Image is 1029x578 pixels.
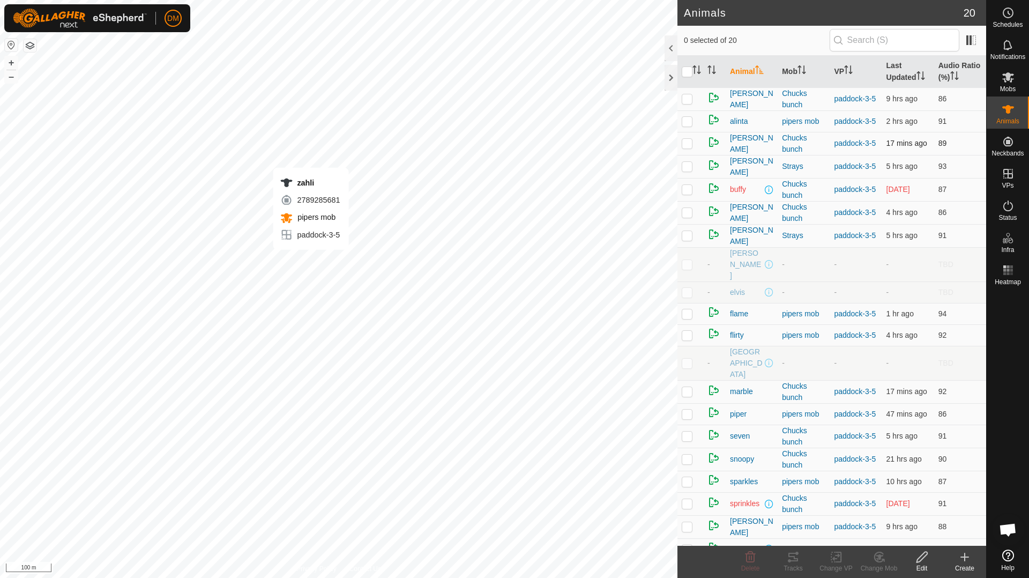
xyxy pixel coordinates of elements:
span: Heatmap [995,279,1021,285]
span: elvis [730,287,745,298]
app-display-virtual-paddock-transition: - [834,359,837,367]
span: 89 [938,139,947,147]
th: Last Updated [882,56,934,88]
span: 3 Sept 2025, 7:06 am [886,331,918,339]
a: paddock-3-5 [834,477,876,486]
span: [PERSON_NAME] [730,516,773,538]
span: buffy [730,184,746,195]
span: 94 [938,309,947,318]
span: pipers mob [295,213,335,221]
span: 3 Sept 2025, 2:06 am [886,522,918,531]
span: DM [167,13,179,24]
div: Chucks bunch [782,202,825,224]
img: returning on [707,136,720,149]
div: zahli [280,176,340,189]
span: alinta [730,116,748,127]
span: [GEOGRAPHIC_DATA] [730,346,763,380]
a: paddock-3-5 [834,162,876,171]
span: 91 [938,432,947,440]
div: paddock-3-5 [280,228,340,241]
span: 3 Sept 2025, 6:36 am [886,432,918,440]
span: 91 [938,499,947,508]
a: paddock-3-5 [834,309,876,318]
span: Neckbands [991,150,1024,157]
span: 92 [938,387,947,396]
span: 3 Sept 2025, 2:06 am [886,94,918,103]
span: - [886,260,889,269]
img: returning on [707,541,720,554]
span: 93 [938,162,947,171]
app-display-virtual-paddock-transition: - [834,260,837,269]
a: paddock-3-5 [834,499,876,508]
a: paddock-3-5 [834,185,876,194]
div: Chucks bunch [782,179,825,201]
span: 87 [938,477,947,486]
a: paddock-3-5 [834,117,876,125]
p-sorticon: Activate to sort [797,67,806,76]
h2: Animals [684,6,964,19]
span: Notifications [990,54,1025,60]
a: paddock-3-5 [834,94,876,103]
div: - [782,259,825,270]
span: - [707,288,710,297]
button: – [5,70,18,83]
div: Chucks bunch [782,493,825,515]
a: paddock-3-5 [834,208,876,217]
span: piper [730,409,747,420]
span: 86 [938,94,947,103]
span: [PERSON_NAME] [730,225,773,247]
div: Chucks bunch [782,381,825,403]
span: [PERSON_NAME] [730,202,773,224]
span: sparkles [730,476,758,487]
div: pipers mob [782,409,825,420]
img: returning on [707,327,720,340]
img: Gallagher Logo [13,9,147,28]
a: paddock-3-5 [834,545,876,553]
div: Chucks bunch [782,132,825,155]
a: paddock-3-5 [834,522,876,531]
span: marble [730,386,753,397]
button: Map Layers [24,39,36,52]
span: Help [1001,565,1015,571]
div: Edit [900,564,943,573]
div: Tracks [772,564,815,573]
span: Infra [1001,247,1014,253]
div: Change VP [815,564,857,573]
span: Animals [996,118,1019,124]
span: - [886,288,889,297]
a: paddock-3-5 [834,410,876,418]
span: TBD [938,260,953,269]
th: Audio Ratio (%) [934,56,986,88]
div: Chucks bunch [782,425,825,448]
a: paddock-3-5 [834,139,876,147]
img: returning on [707,473,720,486]
img: returning on [707,182,720,195]
p-sorticon: Activate to sort [692,67,701,76]
span: 3 Sept 2025, 7:06 am [886,208,918,217]
img: returning on [707,91,720,104]
p-sorticon: Activate to sort [916,73,925,81]
span: 3 Sept 2025, 11:06 am [886,410,927,418]
span: - [707,359,710,367]
span: 2 Sept 2025, 10:06 am [886,499,910,508]
span: 91 [938,117,947,125]
input: Search (S) [830,29,959,51]
span: sprinkles [730,498,759,509]
a: Open chat [992,514,1024,546]
th: Animal [726,56,778,88]
span: TBD [938,288,953,297]
div: Create [943,564,986,573]
div: pipers mob [782,330,825,341]
span: 3 Sept 2025, 11:36 am [886,387,927,396]
div: pipers mob [782,521,825,532]
img: returning on [707,228,720,241]
span: TBD [938,359,953,367]
span: 3 Sept 2025, 6:36 am [886,162,918,171]
img: returning on [707,451,720,464]
div: Chucks bunch [782,448,825,471]
span: 3 Sept 2025, 6:36 am [886,231,918,240]
span: 91 [938,231,947,240]
span: 2 Sept 2025, 11:36 am [886,545,910,553]
span: 3 Sept 2025, 10:36 am [886,309,914,318]
span: 88 [938,545,947,553]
